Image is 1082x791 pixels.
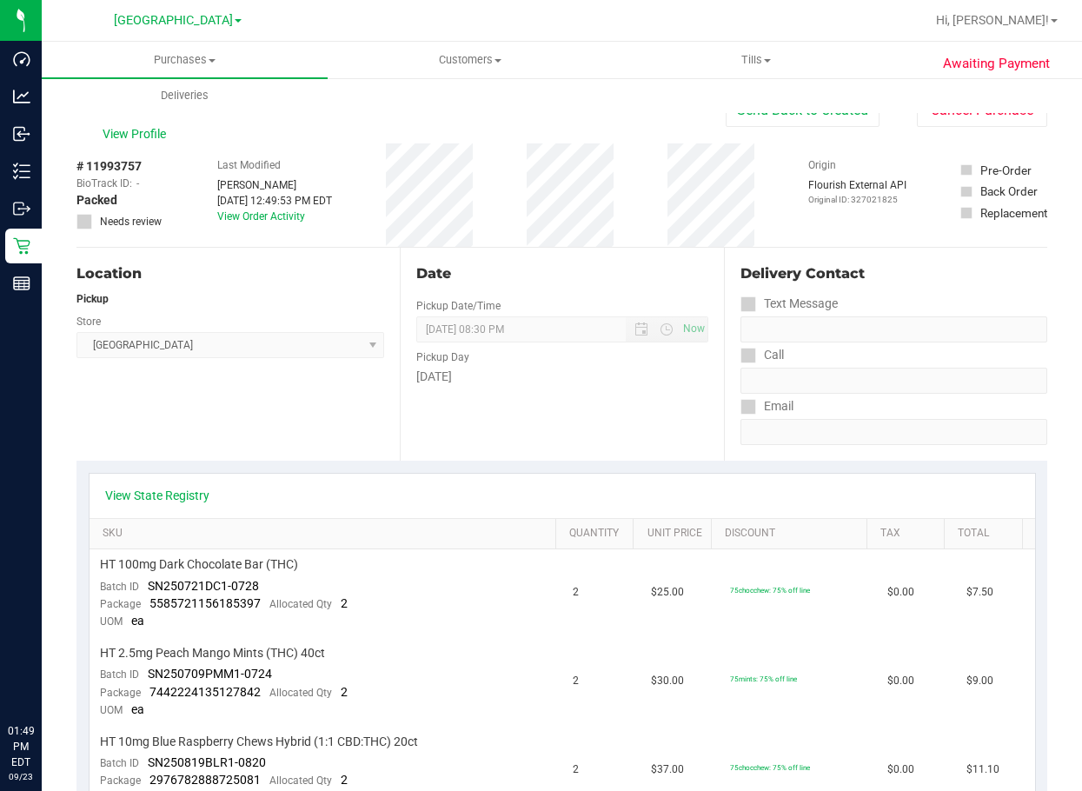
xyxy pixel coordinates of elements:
[341,773,348,787] span: 2
[416,263,707,284] div: Date
[980,204,1047,222] div: Replacement
[13,237,30,255] inline-svg: Retail
[966,584,993,601] span: $7.50
[730,675,797,683] span: 75mints: 75% off line
[936,13,1049,27] span: Hi, [PERSON_NAME]!
[105,487,209,504] a: View State Registry
[131,702,144,716] span: ea
[217,193,332,209] div: [DATE] 12:49:53 PM EDT
[958,527,1015,541] a: Total
[329,52,613,68] span: Customers
[100,645,325,661] span: HT 2.5mg Peach Mango Mints (THC) 40ct
[416,298,501,314] label: Pickup Date/Time
[740,263,1047,284] div: Delivery Contact
[808,157,836,173] label: Origin
[13,200,30,217] inline-svg: Outbound
[149,685,261,699] span: 7442224135127842
[42,77,328,114] a: Deliveries
[76,176,132,191] span: BioTrack ID:
[148,667,272,681] span: SN250709PMM1-0724
[740,342,784,368] label: Call
[13,163,30,180] inline-svg: Inventory
[740,368,1047,394] input: Format: (999) 999-9999
[730,763,810,772] span: 75chocchew: 75% off line
[136,176,139,191] span: -
[217,157,281,173] label: Last Modified
[569,527,627,541] a: Quantity
[943,54,1050,74] span: Awaiting Payment
[148,755,266,769] span: SN250819BLR1-0820
[8,723,34,770] p: 01:49 PM EDT
[416,368,707,386] div: [DATE]
[114,13,233,28] span: [GEOGRAPHIC_DATA]
[17,652,70,704] iframe: Resource center
[966,673,993,689] span: $9.00
[966,761,999,778] span: $11.10
[76,263,384,284] div: Location
[76,293,109,305] strong: Pickup
[613,42,899,78] a: Tills
[100,757,139,769] span: Batch ID
[100,734,418,750] span: HT 10mg Blue Raspberry Chews Hybrid (1:1 CBD:THC) 20ct
[887,584,914,601] span: $0.00
[100,704,123,716] span: UOM
[808,177,906,206] div: Flourish External API
[100,615,123,628] span: UOM
[740,291,838,316] label: Text Message
[148,579,259,593] span: SN250721DC1-0728
[100,214,162,229] span: Needs review
[341,596,348,610] span: 2
[880,527,938,541] a: Tax
[740,394,793,419] label: Email
[647,527,705,541] a: Unit Price
[573,673,579,689] span: 2
[100,774,141,787] span: Package
[100,581,139,593] span: Batch ID
[217,177,332,193] div: [PERSON_NAME]
[808,193,906,206] p: Original ID: 327021825
[341,685,348,699] span: 2
[614,52,898,68] span: Tills
[103,125,172,143] span: View Profile
[980,183,1038,200] div: Back Order
[730,586,810,595] span: 75chocchew: 75% off line
[573,584,579,601] span: 2
[137,88,232,103] span: Deliveries
[100,687,141,699] span: Package
[13,50,30,68] inline-svg: Dashboard
[100,598,141,610] span: Package
[76,191,117,209] span: Packed
[651,584,684,601] span: $25.00
[740,316,1047,342] input: Format: (999) 999-9999
[887,761,914,778] span: $0.00
[42,42,328,78] a: Purchases
[651,761,684,778] span: $37.00
[416,349,469,365] label: Pickup Day
[269,598,332,610] span: Allocated Qty
[131,614,144,628] span: ea
[8,770,34,783] p: 09/23
[13,125,30,143] inline-svg: Inbound
[149,596,261,610] span: 5585721156185397
[100,556,298,573] span: HT 100mg Dark Chocolate Bar (THC)
[103,527,549,541] a: SKU
[13,88,30,105] inline-svg: Analytics
[573,761,579,778] span: 2
[651,673,684,689] span: $30.00
[328,42,614,78] a: Customers
[76,157,142,176] span: # 11993757
[217,210,305,223] a: View Order Activity
[13,275,30,292] inline-svg: Reports
[42,52,328,68] span: Purchases
[269,774,332,787] span: Allocated Qty
[980,162,1032,179] div: Pre-Order
[100,668,139,681] span: Batch ID
[887,673,914,689] span: $0.00
[149,773,261,787] span: 2976782888725081
[725,527,860,541] a: Discount
[269,687,332,699] span: Allocated Qty
[76,314,101,329] label: Store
